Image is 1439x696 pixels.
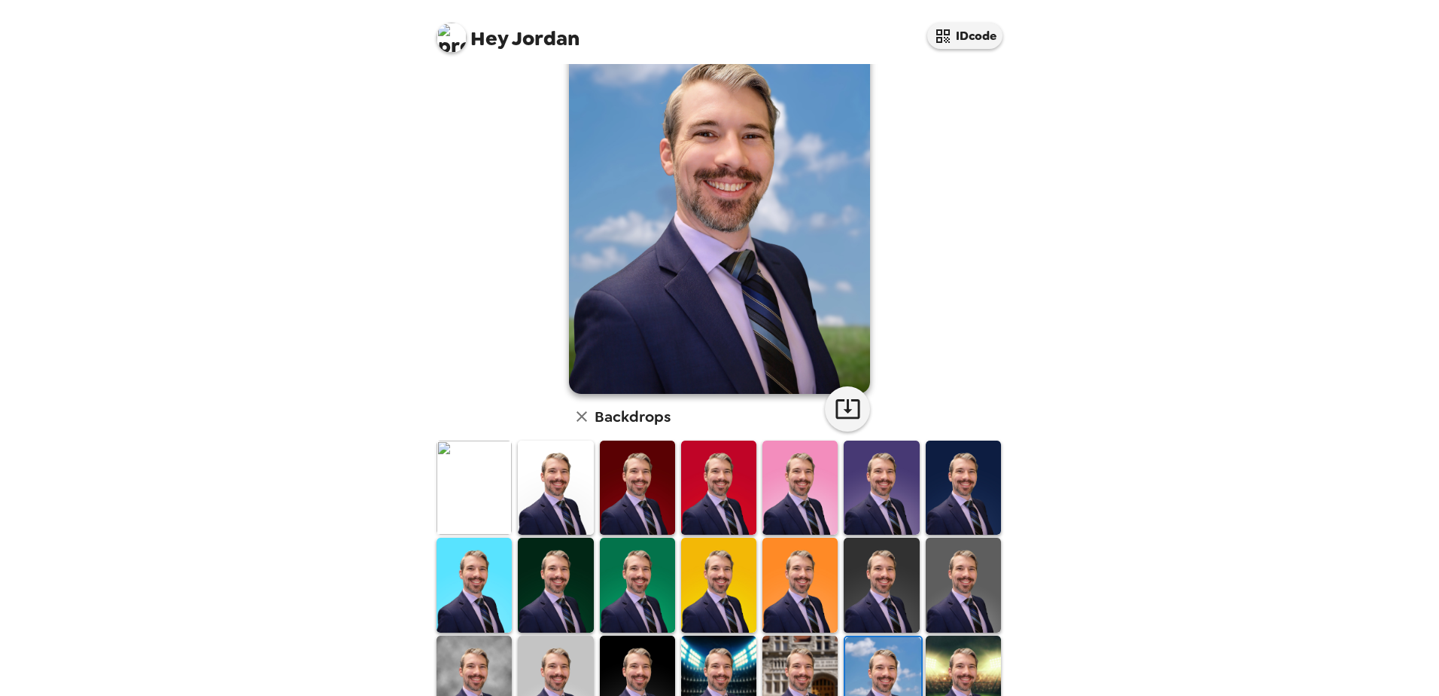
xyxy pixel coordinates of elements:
span: Jordan [437,15,580,49]
h6: Backdrops [595,404,671,429]
img: profile pic [437,23,467,53]
img: user [569,5,870,394]
button: IDcode [927,23,1002,49]
img: Original [437,441,512,535]
span: Hey [470,25,508,52]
